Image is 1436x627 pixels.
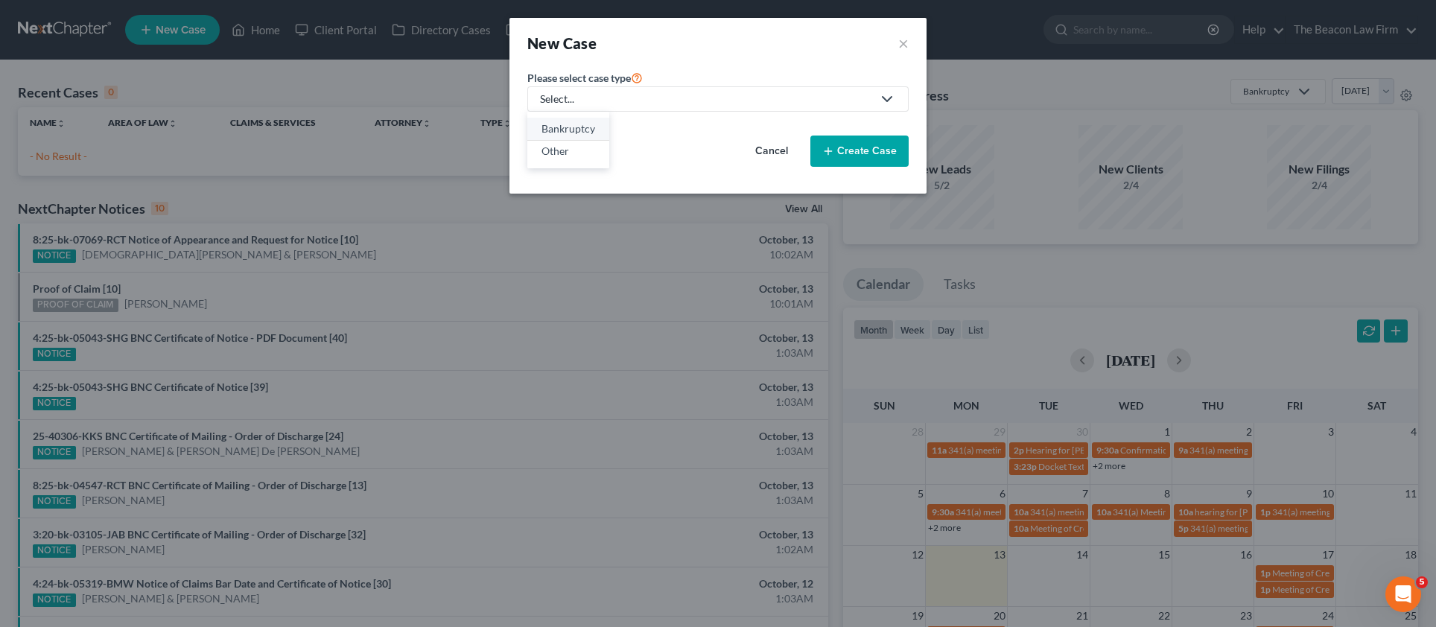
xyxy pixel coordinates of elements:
[898,33,909,54] button: ×
[527,34,597,52] strong: New Case
[541,121,595,136] div: Bankruptcy
[527,71,631,84] span: Please select case type
[1416,576,1428,588] span: 5
[540,92,872,106] div: Select...
[541,144,595,159] div: Other
[1385,576,1421,612] iframe: Intercom live chat
[527,141,609,163] a: Other
[810,136,909,167] button: Create Case
[739,136,804,166] button: Cancel
[527,118,609,141] a: Bankruptcy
